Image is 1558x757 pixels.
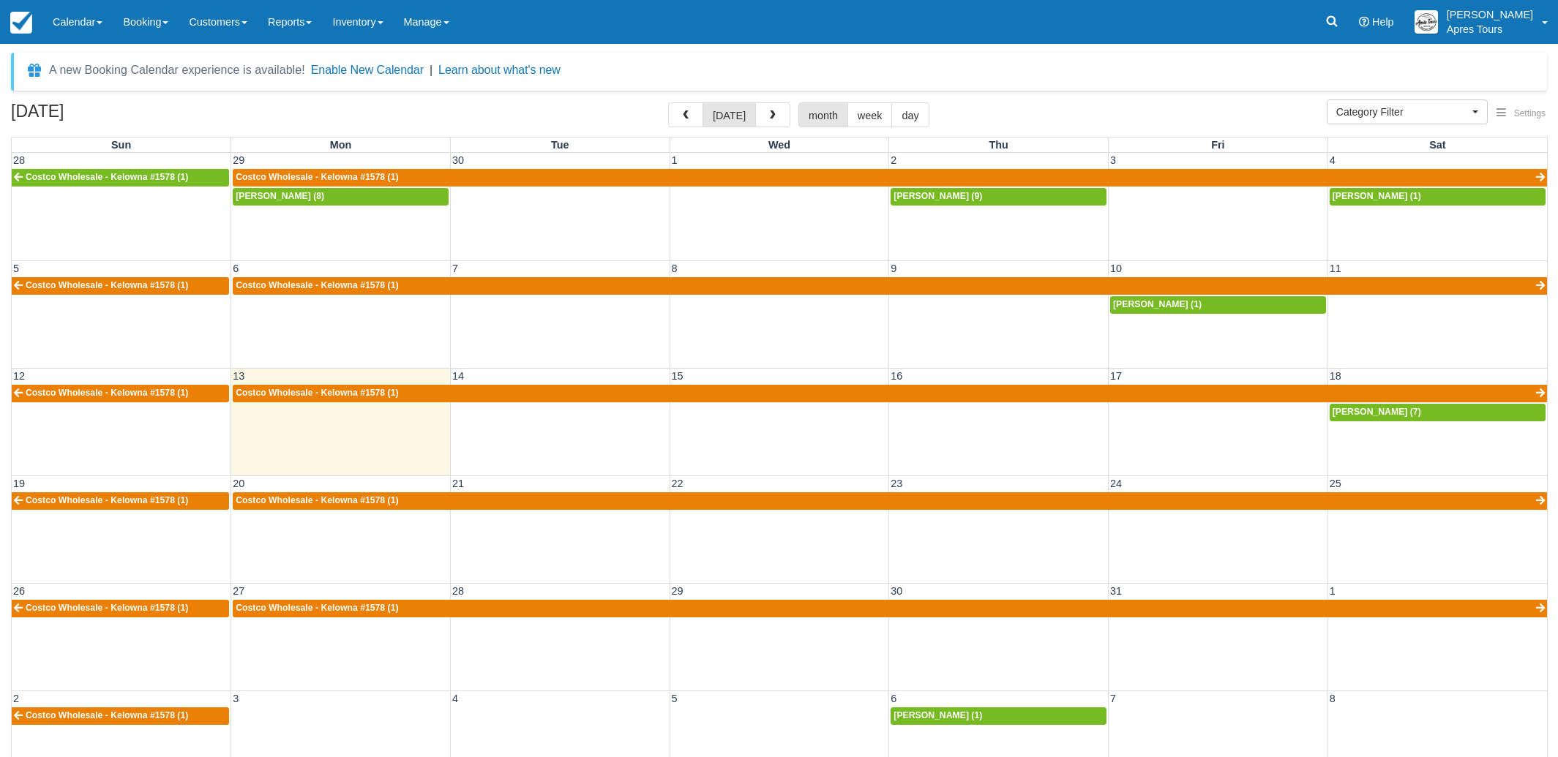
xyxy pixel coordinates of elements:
button: month [798,102,848,127]
i: Help [1359,17,1369,27]
a: Costco Wholesale - Kelowna #1578 (1) [12,600,229,617]
a: Learn about what's new [438,64,561,76]
span: 3 [231,693,240,704]
span: Costco Wholesale - Kelowna #1578 (1) [26,280,188,290]
span: 23 [889,478,904,489]
img: A1 [1415,10,1438,34]
span: 19 [12,478,26,489]
a: Costco Wholesale - Kelowna #1578 (1) [12,277,229,295]
span: 5 [12,263,20,274]
span: Costco Wholesale - Kelowna #1578 (1) [236,172,398,182]
div: A new Booking Calendar experience is available! [49,61,305,79]
a: Costco Wholesale - Kelowna #1578 (1) [233,385,1547,402]
a: [PERSON_NAME] (7) [1330,404,1546,421]
span: | [430,64,432,76]
span: Costco Wholesale - Kelowna #1578 (1) [236,603,398,613]
span: Thu [989,139,1008,151]
span: [PERSON_NAME] (8) [236,191,324,201]
span: 4 [451,693,460,704]
span: 13 [231,370,246,382]
span: Costco Wholesale - Kelowna #1578 (1) [26,603,188,613]
span: Fri [1211,139,1224,151]
a: [PERSON_NAME] (8) [233,188,449,206]
span: 28 [12,154,26,166]
span: 6 [231,263,240,274]
a: [PERSON_NAME] (1) [1330,188,1546,206]
span: Costco Wholesale - Kelowna #1578 (1) [26,710,188,720]
span: 12 [12,370,26,382]
a: Costco Wholesale - Kelowna #1578 (1) [233,600,1547,617]
span: Mon [330,139,352,151]
a: Costco Wholesale - Kelowna #1578 (1) [12,385,229,402]
button: week [847,102,893,127]
span: 29 [231,154,246,166]
span: 11 [1328,263,1343,274]
span: Costco Wholesale - Kelowna #1578 (1) [236,495,398,505]
a: [PERSON_NAME] (9) [891,188,1106,206]
span: 15 [670,370,685,382]
span: [PERSON_NAME] (1) [894,710,982,720]
span: 27 [231,585,246,597]
button: [DATE] [703,102,756,127]
a: Costco Wholesale - Kelowna #1578 (1) [12,169,229,187]
button: Category Filter [1327,99,1488,124]
img: checkfront-main-nav-mini-logo.png [10,12,32,34]
span: [PERSON_NAME] (1) [1113,299,1202,309]
span: Settings [1514,108,1546,118]
span: 28 [451,585,465,597]
span: Tue [551,139,569,151]
h2: [DATE] [11,102,196,129]
span: 17 [1109,370,1123,382]
p: [PERSON_NAME] [1447,7,1533,22]
span: 18 [1328,370,1343,382]
span: 5 [670,693,679,704]
span: 30 [889,585,904,597]
span: 20 [231,478,246,489]
span: 31 [1109,585,1123,597]
span: Costco Wholesale - Kelowna #1578 (1) [236,388,398,398]
span: Costco Wholesale - Kelowna #1578 (1) [26,388,188,398]
button: Settings [1488,103,1554,124]
span: 10 [1109,263,1123,274]
span: [PERSON_NAME] (9) [894,191,982,201]
span: Help [1372,16,1394,28]
span: 8 [670,263,679,274]
span: Costco Wholesale - Kelowna #1578 (1) [26,172,188,182]
span: Wed [768,139,790,151]
span: 8 [1328,693,1337,704]
span: [PERSON_NAME] (1) [1333,191,1421,201]
button: Enable New Calendar [311,63,424,78]
span: 7 [1109,693,1117,704]
span: 30 [451,154,465,166]
span: Sun [111,139,131,151]
span: Costco Wholesale - Kelowna #1578 (1) [236,280,398,290]
span: 25 [1328,478,1343,489]
span: 24 [1109,478,1123,489]
span: [PERSON_NAME] (7) [1333,407,1421,417]
span: 22 [670,478,685,489]
span: 1 [1328,585,1337,597]
span: 29 [670,585,685,597]
a: [PERSON_NAME] (1) [1110,296,1326,314]
button: day [891,102,929,127]
a: Costco Wholesale - Kelowna #1578 (1) [12,707,229,725]
span: 21 [451,478,465,489]
a: Costco Wholesale - Kelowna #1578 (1) [233,169,1547,187]
span: 16 [889,370,904,382]
p: Apres Tours [1447,22,1533,37]
a: Costco Wholesale - Kelowna #1578 (1) [233,277,1547,295]
span: Costco Wholesale - Kelowna #1578 (1) [26,495,188,505]
span: 3 [1109,154,1117,166]
span: 6 [889,693,898,704]
span: 7 [451,263,460,274]
span: 2 [889,154,898,166]
span: 14 [451,370,465,382]
a: Costco Wholesale - Kelowna #1578 (1) [12,492,229,510]
span: 2 [12,693,20,704]
span: 1 [670,154,679,166]
span: Category Filter [1336,105,1469,119]
span: 4 [1328,154,1337,166]
span: 9 [889,263,898,274]
span: Sat [1429,139,1445,151]
a: Costco Wholesale - Kelowna #1578 (1) [233,492,1547,510]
